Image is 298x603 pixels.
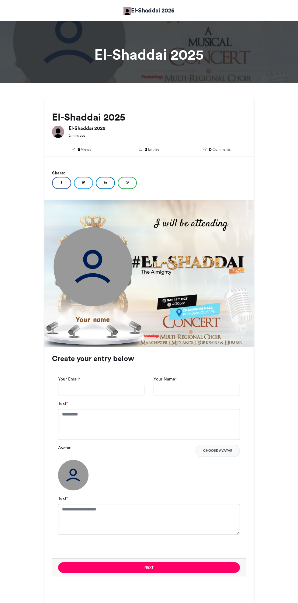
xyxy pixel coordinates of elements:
a: 6 Views [52,146,111,153]
small: 2 mins ago [69,133,85,138]
label: Text [58,400,68,407]
div: Your name [57,313,128,323]
button: Next [58,562,240,573]
img: El-Shaddai 2025 [123,7,131,15]
img: Background [44,200,254,347]
h5: Share: [52,169,246,177]
span: Comments [213,147,230,152]
img: user_circle.png [54,227,133,306]
span: 0 [209,146,212,153]
span: 6 [78,146,80,153]
h1: El-Shaddai 2025 [44,47,254,62]
label: Text [58,495,68,502]
span: Entries [148,147,159,152]
a: El-Shaddai 2025 [123,6,175,15]
a: 0 Comments [187,146,246,153]
img: user_circle.png [58,460,88,490]
h3: Create your entry below [52,355,246,362]
a: 3 Entries [120,146,178,153]
label: Avatar [58,445,71,451]
button: Choose Avatar [196,445,240,457]
h2: El-Shaddai 2025 [52,112,246,123]
img: El-Shaddai 2025 [52,126,64,138]
h6: El-Shaddai 2025 [69,126,246,131]
span: Views [81,147,91,152]
span: 3 [145,146,147,153]
label: Your Name [154,376,177,382]
label: Your Email [58,376,80,382]
img: 1758818558.905-7e59f79cbf67d8a6d625c373131ae8af00cc63c2.png [77,212,252,335]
